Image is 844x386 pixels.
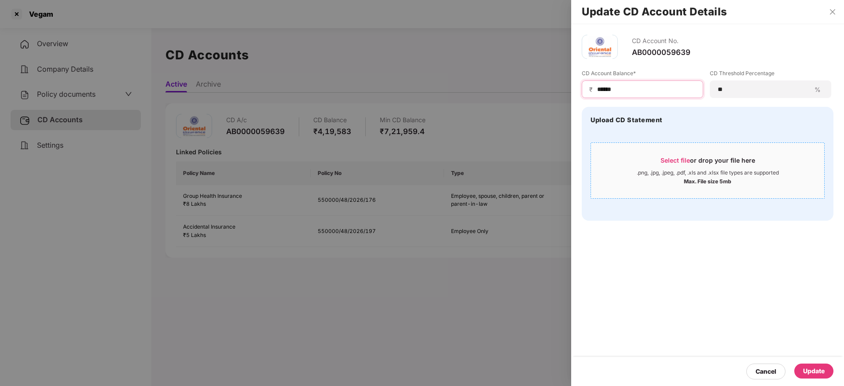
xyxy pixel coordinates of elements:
div: or drop your file here [661,156,755,169]
h4: Upload CD Statement [591,116,663,124]
span: % [811,85,824,94]
label: CD Account Balance* [582,69,703,80]
div: Max. File size 5mb [684,176,731,185]
button: Close [826,8,839,16]
div: Cancel [756,367,776,376]
span: close [829,8,836,15]
div: .png, .jpg, .jpeg, .pdf, .xls and .xlsx file types are supported [637,169,779,176]
div: AB0000059639 [632,47,690,57]
img: oi.png [587,34,613,60]
label: CD Threshold Percentage [710,69,831,80]
span: ₹ [589,85,596,94]
h2: Update CD Account Details [582,7,833,17]
span: Select fileor drop your file here.png, .jpg, .jpeg, .pdf, .xls and .xlsx file types are supported... [591,149,824,192]
span: Select file [661,157,690,164]
div: CD Account No. [632,35,690,47]
div: Update [803,366,825,376]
